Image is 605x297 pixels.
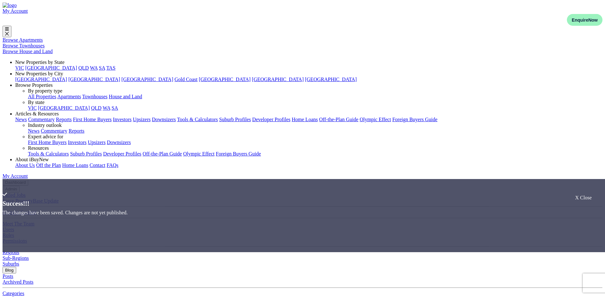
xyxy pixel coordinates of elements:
[90,162,105,168] a: Contact
[103,105,110,111] a: WA
[3,250,19,255] a: Regions
[567,14,602,26] button: EnquireNow
[113,117,132,122] a: Investors
[219,117,251,122] a: Suburb Profiles
[28,140,67,145] a: First Home Buyers
[15,65,24,71] a: VIC
[177,117,218,122] a: Tools & Calculators
[56,117,72,122] a: Reports
[28,134,63,139] a: Expert advice for
[588,17,598,23] span: Now
[109,94,142,99] a: House and Land
[69,128,84,134] a: Reports
[28,151,69,156] a: Tools & Calculators
[3,3,17,8] img: logo
[305,77,357,82] a: [GEOGRAPHIC_DATA]
[3,255,29,261] a: Sub-Regions
[28,122,62,128] a: Industry outlook
[3,267,16,273] button: Blog
[3,3,602,8] a: navigations
[174,77,197,82] a: Gold Coast
[25,65,77,71] a: [GEOGRAPHIC_DATA]
[28,117,55,122] a: Commentary
[3,279,33,285] a: Archived Posts
[143,151,182,156] a: Off-the-Plan Guide
[91,105,102,111] a: QLD
[292,117,318,122] a: Home Loans
[106,65,116,71] a: TAS
[15,157,49,162] a: About iBuyNew
[15,111,59,116] a: Articles & Resources
[28,128,39,134] a: News
[28,88,62,93] a: By property type
[15,77,67,82] a: [GEOGRAPHIC_DATA]
[121,77,173,82] a: [GEOGRAPHIC_DATA]
[3,8,28,14] a: account
[216,151,261,156] a: Foreign Buyers Guide
[107,140,131,145] a: Downsizers
[70,151,102,156] a: Suburb Profiles
[88,140,105,145] a: Upsizers
[57,94,81,99] a: Apartments
[90,65,97,71] a: WA
[28,105,37,111] a: VIC
[152,117,176,122] a: Downsizers
[3,173,28,179] a: account
[3,43,44,48] a: Browse Townhouses
[78,65,89,71] a: QLD
[82,94,108,99] a: Townhouses
[15,162,35,168] a: About Us
[62,162,88,168] a: Home Loans
[28,94,56,99] a: All Properties
[319,117,359,122] a: Off-the-Plan Guide
[28,145,49,151] a: Resources
[38,105,90,111] a: [GEOGRAPHIC_DATA]
[15,71,63,76] a: New Properties by City
[575,195,592,201] div: X Close
[3,291,24,296] a: Categories
[73,117,112,122] a: First Home Buyers
[3,273,13,279] a: Posts
[68,140,87,145] a: Investors
[252,77,304,82] a: [GEOGRAPHIC_DATA]
[41,128,67,134] a: Commentary
[68,77,120,82] a: [GEOGRAPHIC_DATA]
[252,117,290,122] a: Developer Profiles
[199,77,251,82] a: [GEOGRAPHIC_DATA]
[103,151,141,156] a: Developer Profiles
[3,26,11,37] button: Toggle navigation
[28,100,44,105] a: By state
[99,65,105,71] a: SA
[133,117,151,122] a: Upsizers
[3,261,19,266] a: Suburbs
[111,105,118,111] a: SA
[15,59,64,65] a: New Properties by State
[360,117,391,122] a: Olympic Effect
[392,117,437,122] a: Foreign Buyers Guide
[107,162,118,168] a: FAQs
[3,49,53,54] a: Browse House and Land
[3,37,43,43] a: Browse Apartments
[183,151,215,156] a: Olympic Effect
[15,117,27,122] a: News
[15,82,53,88] a: Browse Properties
[36,162,61,168] a: Off the Plan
